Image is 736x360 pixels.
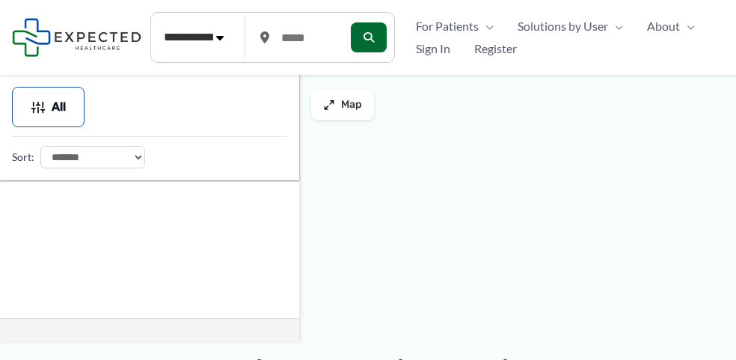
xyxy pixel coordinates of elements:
label: Sort: [12,147,34,167]
a: Register [462,37,529,60]
a: Solutions by UserMenu Toggle [506,15,635,37]
span: Menu Toggle [479,15,494,37]
span: About [647,15,680,37]
a: AboutMenu Toggle [635,15,707,37]
img: Expected Healthcare Logo - side, dark font, small [12,18,141,56]
span: All [52,102,66,112]
a: For PatientsMenu Toggle [404,15,506,37]
img: Filter [31,100,46,115]
span: Menu Toggle [608,15,623,37]
button: All [12,87,85,127]
span: Menu Toggle [680,15,695,37]
a: Sign In [404,37,462,60]
img: Maximize [323,99,335,111]
span: Register [474,37,517,60]
span: Map [341,99,362,112]
span: Solutions by User [518,15,608,37]
span: For Patients [416,15,479,37]
span: Sign In [416,37,450,60]
button: Map [311,90,374,120]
